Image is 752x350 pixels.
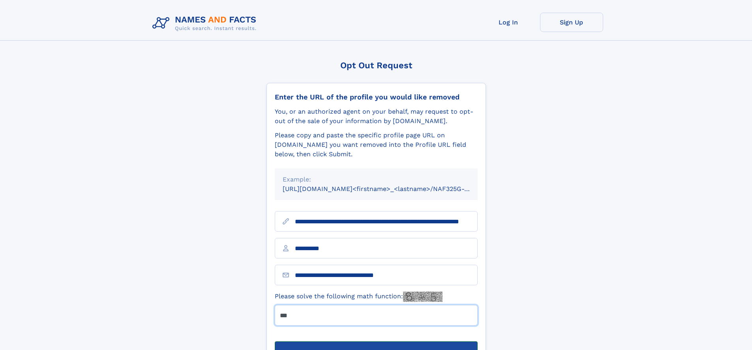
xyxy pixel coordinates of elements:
[283,175,470,184] div: Example:
[540,13,603,32] a: Sign Up
[477,13,540,32] a: Log In
[283,185,493,193] small: [URL][DOMAIN_NAME]<firstname>_<lastname>/NAF325G-xxxxxxxx
[275,131,478,159] div: Please copy and paste the specific profile page URL on [DOMAIN_NAME] you want removed into the Pr...
[149,13,263,34] img: Logo Names and Facts
[275,93,478,101] div: Enter the URL of the profile you would like removed
[275,292,443,302] label: Please solve the following math function:
[266,60,486,70] div: Opt Out Request
[275,107,478,126] div: You, or an authorized agent on your behalf, may request to opt-out of the sale of your informatio...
